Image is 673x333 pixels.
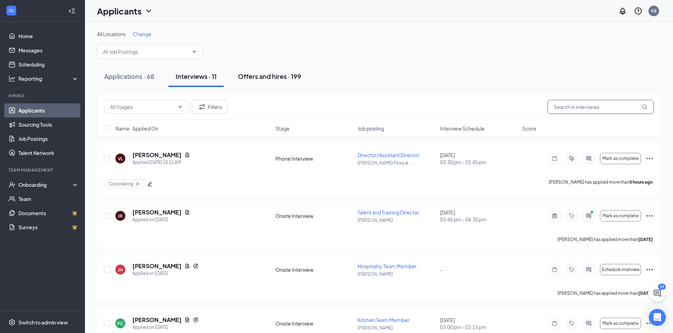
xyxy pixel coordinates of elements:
[653,289,662,298] svg: ChatActive
[97,5,142,17] h1: Applicants
[133,31,152,37] span: Change
[18,75,79,82] div: Reporting
[551,156,559,161] svg: Note
[600,153,641,164] button: Mark as complete
[118,213,123,219] div: JR
[551,321,559,326] svg: Note
[440,125,485,132] span: Interview Schedule
[551,267,559,272] svg: Note
[275,320,353,327] div: Onsite Interview
[584,156,593,161] svg: ActiveChat
[135,181,141,187] svg: Cross
[18,132,79,146] a: Job Postings
[618,7,627,15] svg: Notifications
[18,181,73,188] div: Onboarding
[177,104,183,110] svg: ChevronDown
[642,104,648,110] svg: MagnifyingGlass
[8,7,15,14] svg: WorkstreamLogo
[8,181,16,188] svg: UserCheck
[8,319,16,326] svg: Settings
[440,266,443,273] span: -
[600,210,641,222] button: Mark as complete
[109,181,133,187] span: Considering
[110,103,175,111] input: All Stages
[132,262,182,270] h5: [PERSON_NAME]
[184,263,190,269] svg: Document
[132,216,190,223] div: Applied on [DATE]
[549,179,654,189] p: [PERSON_NAME] has applied more than .
[144,7,153,15] svg: ChevronDown
[645,154,654,163] svg: Ellipses
[568,156,576,161] svg: ActiveTag
[275,266,353,273] div: Onsite Interview
[603,156,638,161] span: Mark as complete
[132,159,190,166] div: Applied [DATE] 10:11 AM
[184,152,190,158] svg: Document
[658,284,666,290] div: 19
[104,72,154,81] div: Applications · 68
[440,151,518,166] div: [DATE]
[589,210,597,216] svg: PrimaryDot
[603,213,638,218] span: Mark as complete
[568,267,576,272] svg: Tag
[584,213,593,219] svg: ActiveChat
[8,93,78,99] div: Hiring
[551,213,559,219] svg: ActiveNote
[358,125,384,132] span: Job posting
[193,263,199,269] svg: Reapply
[68,7,75,15] svg: Collapse
[147,182,152,186] span: edit
[440,209,518,223] div: [DATE]
[358,325,436,331] p: [PERSON_NAME]
[184,209,190,215] svg: Document
[132,270,199,277] div: Applied on [DATE]
[18,192,79,206] a: Team
[118,156,123,162] div: VL
[275,212,353,219] div: Onsite Interview
[601,267,640,272] span: Schedule interview
[132,324,199,331] div: Applied on [DATE]
[638,237,653,242] b: [DATE]
[358,160,436,166] p: [PERSON_NAME] Pkwy & ...
[558,290,654,296] p: [PERSON_NAME] has applied more than .
[103,48,189,56] input: All Job Postings
[18,57,79,71] a: Scheduling
[18,117,79,132] a: Sourcing Tools
[358,317,410,323] span: Kitchen Team Member
[568,213,576,219] svg: Tag
[275,155,353,162] div: Phone Interview
[358,217,436,223] p: [PERSON_NAME]
[629,179,653,185] b: 5 hours ago
[192,49,197,54] svg: ChevronDown
[634,7,643,15] svg: QuestionInfo
[18,43,79,57] a: Messages
[132,208,182,216] h5: [PERSON_NAME]
[18,103,79,117] a: Applicants
[440,316,518,331] div: [DATE]
[568,321,576,326] svg: Tag
[118,267,123,273] div: JH
[8,167,78,173] div: Team Management
[600,264,641,275] button: Schedule interview
[440,216,518,223] span: 03:45 pm - 04:30 pm
[440,323,518,331] span: 03:00 pm - 03:15 pm
[193,317,199,323] svg: Reapply
[198,103,206,111] svg: Filter
[8,75,16,82] svg: Analysis
[115,125,158,132] span: Name · Applied On
[358,209,420,216] span: Talent and Training Director
[18,220,79,234] a: SurveysCrown
[548,100,654,114] input: Search in interviews
[275,125,290,132] span: Stage
[18,319,68,326] div: Switch to admin view
[638,291,653,296] b: [DATE]
[97,31,126,37] span: All Locations
[645,319,654,328] svg: Ellipses
[132,316,182,324] h5: [PERSON_NAME]
[358,271,436,277] p: [PERSON_NAME]
[584,267,593,272] svg: ActiveChat
[238,72,301,81] div: Offers and hires · 199
[18,146,79,160] a: Talent Network
[645,265,654,274] svg: Ellipses
[18,206,79,220] a: DocumentsCrown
